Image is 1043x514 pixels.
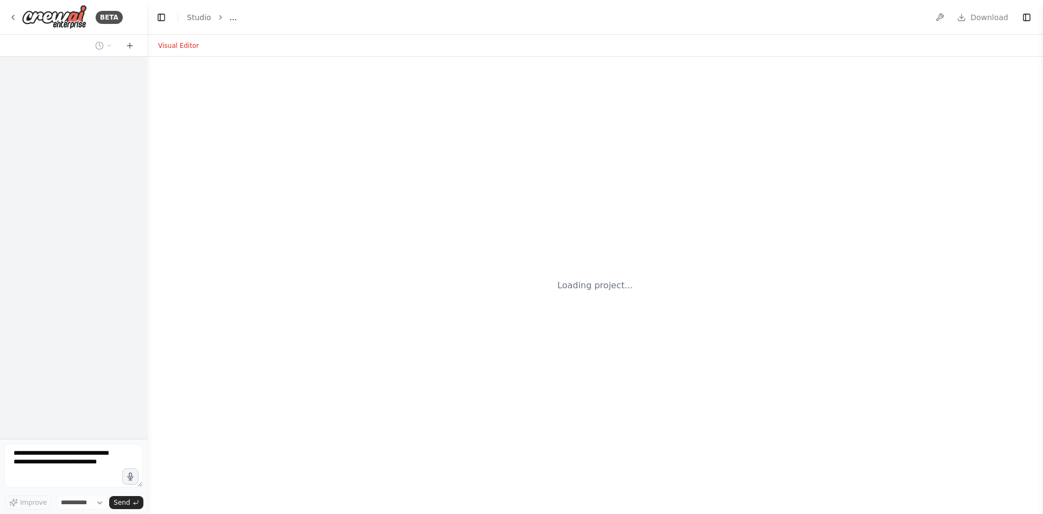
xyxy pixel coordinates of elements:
button: Send [109,496,143,509]
div: BETA [96,11,123,24]
a: Studio [187,13,211,22]
nav: breadcrumb [187,12,237,23]
button: Show right sidebar [1019,10,1034,25]
button: Start a new chat [121,39,139,52]
button: Visual Editor [152,39,205,52]
button: Click to speak your automation idea [122,468,139,485]
button: Improve [4,496,52,510]
div: Loading project... [557,279,633,292]
span: Send [114,498,130,507]
button: Switch to previous chat [91,39,117,52]
img: Logo [22,5,87,29]
span: ... [230,12,237,23]
button: Hide left sidebar [154,10,169,25]
span: Improve [20,498,47,507]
